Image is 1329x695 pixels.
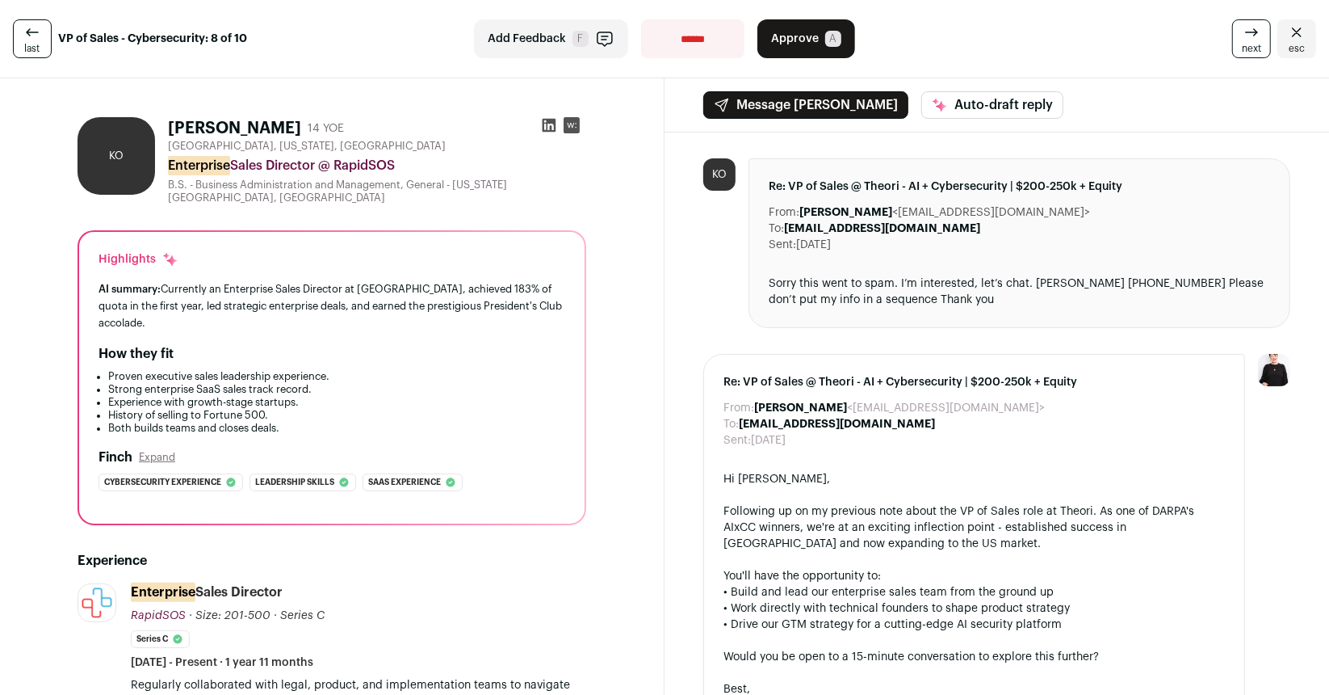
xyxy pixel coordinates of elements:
[108,370,565,383] li: Proven executive sales leadership experience.
[168,117,301,140] h1: [PERSON_NAME]
[751,432,786,449] dd: [DATE]
[757,19,855,58] button: Approve A
[739,419,935,430] b: [EMAIL_ADDRESS][DOMAIN_NAME]
[1232,19,1271,58] a: next
[255,474,334,491] span: Leadership skills
[723,416,739,432] dt: To:
[723,471,1225,487] div: Hi [PERSON_NAME],
[108,422,565,435] li: Both builds teams and closes deals.
[58,31,247,47] strong: VP of Sales - Cybersecurity: 8 of 10
[168,140,446,153] span: [GEOGRAPHIC_DATA], [US_STATE], [GEOGRAPHIC_DATA]
[131,610,186,621] span: RapidSOS
[274,608,277,624] span: ·
[168,179,586,204] div: B.S. - Business Administration and Management, General - [US_STATE][GEOGRAPHIC_DATA], [GEOGRAPHIC...
[769,221,784,237] dt: To:
[799,204,1090,221] dd: <[EMAIL_ADDRESS][DOMAIN_NAME]>
[189,610,270,621] span: · Size: 201-500
[139,451,175,464] button: Expand
[723,400,754,416] dt: From:
[754,402,847,414] b: [PERSON_NAME]
[723,374,1225,390] span: Re: VP of Sales @ Theori - AI + Cybersecurity | $200-250k + Equity
[99,251,178,267] div: Highlights
[769,237,796,253] dt: Sent:
[474,19,628,58] button: Add Feedback F
[723,568,1225,584] div: You'll have the opportunity to:
[1277,19,1316,58] a: Close
[703,158,736,191] div: KO
[796,237,831,253] dd: [DATE]
[754,400,1045,416] dd: <[EMAIL_ADDRESS][DOMAIN_NAME]>
[99,448,132,467] h2: Finch
[921,91,1063,119] button: Auto-draft reply
[1289,42,1305,55] span: esc
[99,284,161,294] span: AI summary:
[168,156,586,175] div: Sales Director @ RapidSOS
[723,649,1225,665] div: Would you be open to a 15-minute conversation to explore this further?
[131,583,283,601] div: Sales Director
[78,584,115,621] img: 456071e5143f8fb4790ac0f4bfb7f7f578480c20a28abed97e31b0754ce9ea75.png
[78,117,155,195] div: KO
[825,31,841,47] span: A
[308,120,344,137] div: 14 YOE
[723,432,751,449] dt: Sent:
[703,91,908,119] button: Message [PERSON_NAME]
[99,344,174,364] h2: How they fit
[25,42,40,55] span: last
[1258,354,1290,386] img: 9240684-medium_jpg
[723,584,1225,600] div: • Build and lead our enterprise sales team from the ground up
[769,179,1270,195] span: Re: VP of Sales @ Theori - AI + Cybersecurity | $200-250k + Equity
[723,503,1225,552] div: Following up on my previous note about the VP of Sales role at Theori. As one of DARPA's AIxCC wi...
[108,409,565,422] li: History of selling to Fortune 500.
[488,31,566,47] span: Add Feedback
[131,630,190,648] li: Series C
[78,551,586,571] h2: Experience
[1242,42,1261,55] span: next
[104,474,221,491] span: Cybersecurity experience
[368,474,441,491] span: Saas experience
[799,207,892,218] b: [PERSON_NAME]
[769,276,1270,308] div: Sorry this went to spam. I’m interested, let’s chat. [PERSON_NAME] [PHONE_NUMBER] Please don’t pu...
[108,383,565,396] li: Strong enterprise SaaS sales track record.
[771,31,819,47] span: Approve
[723,617,1225,633] div: • Drive our GTM strategy for a cutting-edge AI security platform
[572,31,589,47] span: F
[131,655,313,671] span: [DATE] - Present · 1 year 11 months
[280,610,325,621] span: Series C
[99,280,565,331] div: Currently an Enterprise Sales Director at [GEOGRAPHIC_DATA], achieved 183% of quota in the first ...
[168,156,230,175] mark: Enterprise
[108,396,565,409] li: Experience with growth-stage startups.
[769,204,799,221] dt: From:
[13,19,52,58] a: last
[784,223,980,234] b: [EMAIL_ADDRESS][DOMAIN_NAME]
[723,600,1225,617] div: • Work directly with technical founders to shape product strategy
[131,583,195,602] mark: Enterprise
